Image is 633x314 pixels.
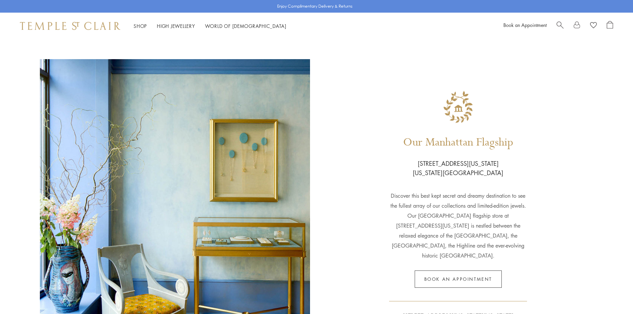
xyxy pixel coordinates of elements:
[157,23,195,29] a: High JewelleryHigh Jewellery
[590,21,597,31] a: View Wishlist
[418,159,499,168] p: [STREET_ADDRESS][US_STATE]
[205,23,286,29] a: World of [DEMOGRAPHIC_DATA]World of [DEMOGRAPHIC_DATA]
[503,22,547,28] a: Book an Appointment
[403,126,513,159] h1: Our Manhattan Flagship
[415,270,502,288] a: Book an appointment
[557,21,564,31] a: Search
[413,168,503,177] p: [US_STATE][GEOGRAPHIC_DATA]
[389,177,527,261] p: Discover this best kept secret and dreamy destination to see the fullest array of our collections...
[20,22,120,30] img: Temple St. Clair
[134,22,286,30] nav: Main navigation
[134,23,147,29] a: ShopShop
[277,3,353,10] p: Enjoy Complimentary Delivery & Returns
[607,21,613,31] a: Open Shopping Bag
